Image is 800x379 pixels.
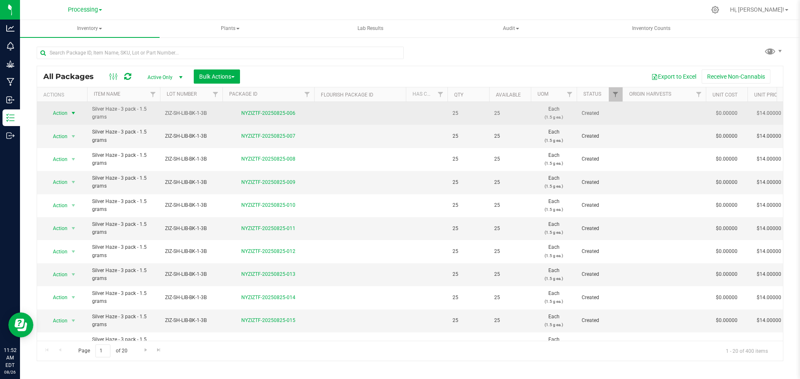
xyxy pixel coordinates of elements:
span: 25 [494,270,526,278]
span: 1 - 20 of 400 items [719,344,775,357]
span: Action [45,338,68,349]
a: NYZIZTF-20250825-014 [241,295,295,300]
span: $14.00000 [752,130,785,142]
a: Filter [692,87,706,102]
a: Package ID [229,91,257,97]
span: select [68,292,79,303]
span: Created [582,178,617,186]
button: Export to Excel [646,69,702,84]
span: Each [536,336,572,352]
span: ZIZ-SH-LIB-BK-1-3B [165,294,217,302]
a: Plants [160,20,300,37]
input: Search Package ID, Item Name, SKU, Lot or Part Number... [37,47,404,59]
span: ZIZ-SH-LIB-BK-1-3B [165,109,217,117]
span: Created [582,270,617,278]
span: 25 [494,178,526,186]
inline-svg: Grow [6,60,15,68]
a: NYZIZTF-20250825-009 [241,179,295,185]
span: Each [536,267,572,282]
span: Page of 20 [71,344,134,357]
span: Action [45,107,68,119]
span: 25 [452,109,484,117]
span: Created [582,155,617,163]
span: Created [582,109,617,117]
span: select [68,223,79,234]
a: Filter [146,87,160,102]
span: select [68,176,79,188]
button: Receive Non-Cannabis [702,69,770,84]
td: $0.00000 [706,125,747,148]
span: Each [536,198,572,213]
span: Silver Haze - 3 pack - 1.5 grams [92,174,155,190]
a: NYZIZTF-20250825-007 [241,133,295,139]
span: Silver Haze - 3 pack - 1.5 grams [92,313,155,329]
input: 1 [95,344,110,357]
inline-svg: Manufacturing [6,78,15,86]
span: $14.00000 [752,223,785,235]
span: 25 [452,178,484,186]
a: NYZIZTF-20250825-015 [241,317,295,323]
span: Each [536,174,572,190]
span: Action [45,200,68,211]
a: NYZIZTF-20250825-013 [241,271,295,277]
span: $14.00000 [752,292,785,304]
span: Created [582,248,617,255]
span: Created [582,201,617,209]
td: $0.00000 [706,286,747,309]
span: 25 [452,225,484,233]
span: Each [536,290,572,305]
button: Bulk Actions [194,69,240,84]
span: Created [582,340,617,348]
span: Action [45,246,68,258]
span: $14.00000 [752,338,785,350]
a: NYZIZTF-20250825-011 [241,225,295,231]
span: ZIZ-SH-LIB-BK-1-3B [165,340,217,348]
span: Created [582,294,617,302]
span: 25 [452,340,484,348]
a: Item Name [94,91,120,97]
p: (1.5 g ea.) [536,252,572,260]
span: select [68,246,79,258]
span: Silver Haze - 3 pack - 1.5 grams [92,243,155,259]
span: Silver Haze - 3 pack - 1.5 grams [92,105,155,121]
span: Action [45,292,68,303]
span: select [68,338,79,349]
span: Each [536,105,572,121]
a: Origin Harvests [629,91,671,97]
span: $14.00000 [752,315,785,327]
span: Silver Haze - 3 pack - 1.5 grams [92,336,155,352]
span: All Packages [43,72,102,81]
span: Action [45,315,68,327]
p: (1.5 g ea.) [536,228,572,236]
span: 25 [494,317,526,325]
a: Lot Number [167,91,197,97]
span: 25 [452,132,484,140]
span: $14.00000 [752,176,785,188]
td: $0.00000 [706,194,747,217]
span: 25 [452,270,484,278]
span: Action [45,176,68,188]
span: Action [45,223,68,234]
p: (1.5 g ea.) [536,136,572,144]
span: Silver Haze - 3 pack - 1.5 grams [92,267,155,282]
span: Created [582,225,617,233]
inline-svg: Outbound [6,131,15,140]
a: Qty [454,92,463,98]
span: Bulk Actions [199,73,235,80]
span: Created [582,317,617,325]
span: 25 [494,340,526,348]
span: Hi, [PERSON_NAME]! [730,6,784,13]
span: Each [536,128,572,144]
a: Unit Price [754,92,780,98]
span: $14.00000 [752,153,785,165]
span: ZIZ-SH-LIB-BK-1-3B [165,178,217,186]
td: $0.00000 [706,171,747,194]
span: 25 [452,294,484,302]
a: NYZIZTF-20250825-010 [241,202,295,208]
a: Inventory Counts [582,20,721,37]
p: 08/26 [4,369,16,375]
span: Lab Results [346,25,395,32]
a: Status [583,91,601,97]
iframe: Resource center [8,312,33,337]
span: Each [536,151,572,167]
